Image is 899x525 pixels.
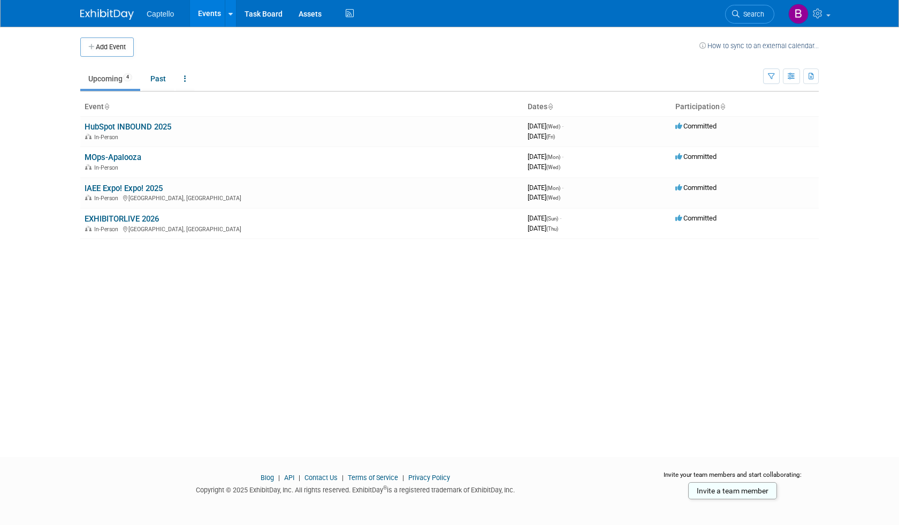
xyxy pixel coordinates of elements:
[528,224,558,232] span: [DATE]
[304,474,338,482] a: Contact Us
[85,224,519,233] div: [GEOGRAPHIC_DATA], [GEOGRAPHIC_DATA]
[528,184,563,192] span: [DATE]
[546,164,560,170] span: (Wed)
[339,474,346,482] span: |
[546,154,560,160] span: (Mon)
[85,214,159,224] a: EXHIBITORLIVE 2026
[142,69,174,89] a: Past
[675,214,717,222] span: Committed
[646,470,819,486] div: Invite your team members and start collaborating:
[671,98,819,116] th: Participation
[85,195,92,200] img: In-Person Event
[348,474,398,482] a: Terms of Service
[546,216,558,222] span: (Sun)
[85,184,163,193] a: IAEE Expo! Expo! 2025
[123,73,132,81] span: 4
[725,5,774,24] a: Search
[562,184,563,192] span: -
[523,98,671,116] th: Dates
[85,134,92,139] img: In-Person Event
[296,474,303,482] span: |
[408,474,450,482] a: Privacy Policy
[546,226,558,232] span: (Thu)
[80,37,134,57] button: Add Event
[740,10,764,18] span: Search
[261,474,274,482] a: Blog
[284,474,294,482] a: API
[528,193,560,201] span: [DATE]
[546,124,560,130] span: (Wed)
[85,153,141,162] a: MOps-Apalooza
[546,134,555,140] span: (Fri)
[94,134,121,141] span: In-Person
[80,483,630,495] div: Copyright © 2025 ExhibitDay, Inc. All rights reserved. ExhibitDay is a registered trademark of Ex...
[675,184,717,192] span: Committed
[85,193,519,202] div: [GEOGRAPHIC_DATA], [GEOGRAPHIC_DATA]
[688,482,777,499] a: Invite a team member
[80,69,140,89] a: Upcoming4
[85,122,171,132] a: HubSpot INBOUND 2025
[699,42,819,50] a: How to sync to an external calendar...
[85,226,92,231] img: In-Person Event
[383,485,387,491] sup: ®
[94,195,121,202] span: In-Person
[85,164,92,170] img: In-Person Event
[80,98,523,116] th: Event
[276,474,283,482] span: |
[104,102,109,111] a: Sort by Event Name
[675,153,717,161] span: Committed
[546,185,560,191] span: (Mon)
[675,122,717,130] span: Committed
[560,214,561,222] span: -
[528,132,555,140] span: [DATE]
[400,474,407,482] span: |
[528,214,561,222] span: [DATE]
[528,122,563,130] span: [DATE]
[562,122,563,130] span: -
[788,4,809,24] img: Brad Froese
[147,10,174,18] span: Captello
[80,9,134,20] img: ExhibitDay
[528,163,560,171] span: [DATE]
[547,102,553,111] a: Sort by Start Date
[94,164,121,171] span: In-Person
[528,153,563,161] span: [DATE]
[720,102,725,111] a: Sort by Participation Type
[546,195,560,201] span: (Wed)
[94,226,121,233] span: In-Person
[562,153,563,161] span: -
